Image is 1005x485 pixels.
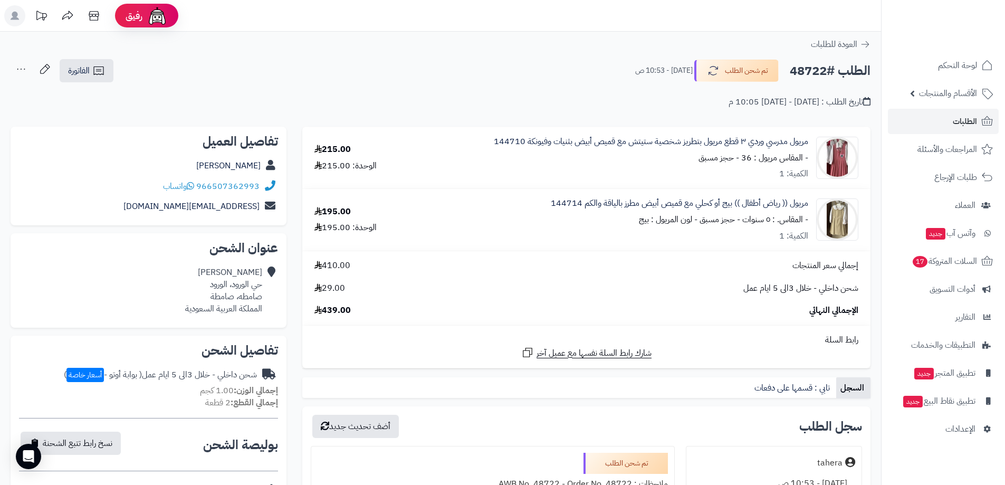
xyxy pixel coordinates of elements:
span: الإجمالي النهائي [809,305,858,317]
a: الإعدادات [888,416,999,442]
small: [DATE] - 10:53 ص [635,65,693,76]
button: تم شحن الطلب [694,60,779,82]
button: أضف تحديث جديد [312,415,399,438]
div: Open Intercom Messenger [16,444,41,469]
img: logo-2.png [933,24,995,46]
small: - المقاس. : ٥ سنوات - حجز مسبق [700,213,808,226]
span: رفيق [126,9,142,22]
span: الفاتورة [68,64,90,77]
span: أدوات التسويق [930,282,975,297]
div: شحن داخلي - خلال 3الى 5 ايام عمل [64,369,257,381]
span: جديد [926,228,945,240]
img: 1753774187-IMG_1979-90x90.jpeg [817,198,858,241]
a: أدوات التسويق [888,277,999,302]
img: ai-face.png [147,5,168,26]
h2: تفاصيل العميل [19,135,278,148]
div: 195.00 [314,206,351,218]
span: الطلبات [953,114,977,129]
a: تطبيق المتجرجديد [888,360,999,386]
span: شحن داخلي - خلال 3الى 5 ايام عمل [743,282,858,294]
span: لوحة التحكم [938,58,977,73]
a: طلبات الإرجاع [888,165,999,190]
span: العملاء [955,198,975,213]
span: 439.00 [314,305,351,317]
div: الكمية: 1 [779,230,808,242]
span: العودة للطلبات [811,38,857,51]
a: مريول (( رياض أطفال )) بيج أو كحلي مع قميص أبيض مطرز بالياقة والكم 144714 [551,197,808,210]
small: - المقاس مريول : 36 - حجز مسبق [698,151,808,164]
a: 966507362993 [196,180,260,193]
div: [PERSON_NAME] حي الورود، الورود صامطه، صامطة المملكة العربية السعودية [185,267,262,315]
span: 17 [913,256,928,268]
a: السلات المتروكة17 [888,249,999,274]
div: تاريخ الطلب : [DATE] - [DATE] 10:05 م [729,96,870,108]
a: وآتس آبجديد [888,221,999,246]
div: رابط السلة [307,334,866,346]
span: وآتس آب [925,226,975,241]
small: - لون المريول : بيج [639,213,697,226]
span: 410.00 [314,260,350,272]
a: التقارير [888,305,999,330]
a: العملاء [888,193,999,218]
span: الأقسام والمنتجات [919,86,977,101]
span: التطبيقات والخدمات [911,338,975,353]
strong: إجمالي القطع: [231,396,278,409]
a: الطلبات [888,109,999,134]
a: تحديثات المنصة [28,5,54,29]
span: إجمالي سعر المنتجات [792,260,858,272]
a: واتساب [163,180,194,193]
small: 2 قطعة [205,396,278,409]
a: مريول مدرسي وردي ٣ قطع مريول بتطريز شخصية ستيتش مع قميص أبيض بثنيات وفيونكة 144710 [494,136,808,148]
a: شارك رابط السلة نفسها مع عميل آخر [521,346,652,359]
strong: إجمالي الوزن: [234,384,278,397]
span: نسخ رابط تتبع الشحنة [43,437,112,450]
div: الوحدة: 215.00 [314,160,377,172]
h3: سجل الطلب [799,420,862,433]
div: 215.00 [314,144,351,156]
h2: تفاصيل الشحن [19,344,278,357]
span: السلات المتروكة [912,254,977,269]
a: التطبيقات والخدمات [888,332,999,358]
a: العودة للطلبات [811,38,870,51]
span: جديد [903,396,923,407]
span: تطبيق المتجر [913,366,975,381]
span: تطبيق نقاط البيع [902,394,975,408]
span: طلبات الإرجاع [934,170,977,185]
a: المراجعات والأسئلة [888,137,999,162]
h2: الطلب #48722 [790,60,870,82]
div: الوحدة: 195.00 [314,222,377,234]
span: أسعار خاصة [66,368,104,382]
a: تطبيق نقاط البيعجديد [888,388,999,414]
a: تابي : قسمها على دفعات [750,377,836,398]
span: الإعدادات [945,422,975,436]
small: 1.00 كجم [200,384,278,397]
div: الكمية: 1 [779,168,808,180]
img: 1753443658-IMG_1542-90x90.jpeg [817,137,858,179]
button: نسخ رابط تتبع الشحنة [21,432,121,455]
span: ( بوابة أوتو - ) [64,368,142,381]
span: التقارير [955,310,975,325]
h2: بوليصة الشحن [203,439,278,451]
div: تم شحن الطلب [583,453,668,474]
span: جديد [914,368,934,379]
a: السجل [836,377,870,398]
div: tahera [817,457,843,469]
span: المراجعات والأسئلة [917,142,977,157]
a: [EMAIL_ADDRESS][DOMAIN_NAME] [123,200,260,213]
a: الفاتورة [60,59,113,82]
span: شارك رابط السلة نفسها مع عميل آخر [537,347,652,359]
h2: عنوان الشحن [19,242,278,254]
a: لوحة التحكم [888,53,999,78]
span: 29.00 [314,282,345,294]
a: [PERSON_NAME] [196,159,261,172]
